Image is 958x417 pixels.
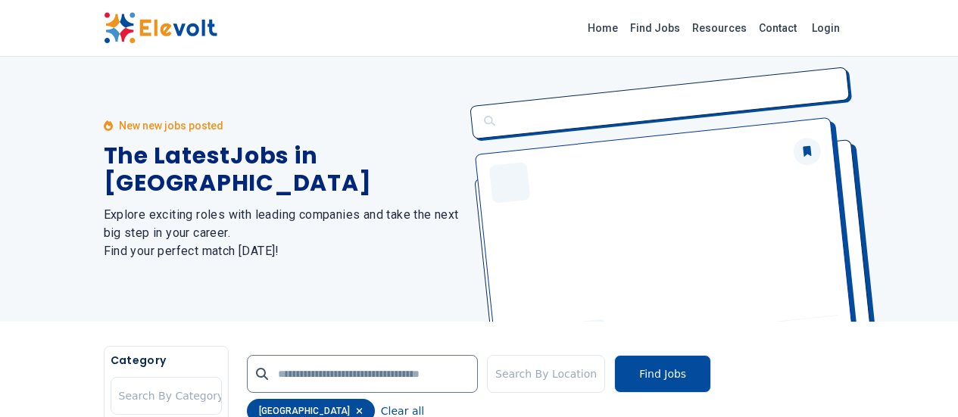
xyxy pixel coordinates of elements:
[803,13,849,43] a: Login
[104,12,217,44] img: Elevolt
[753,16,803,40] a: Contact
[582,16,624,40] a: Home
[686,16,753,40] a: Resources
[104,142,461,197] h1: The Latest Jobs in [GEOGRAPHIC_DATA]
[614,355,711,393] button: Find Jobs
[119,118,223,133] p: New new jobs posted
[104,206,461,260] h2: Explore exciting roles with leading companies and take the next big step in your career. Find you...
[624,16,686,40] a: Find Jobs
[111,353,222,368] h5: Category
